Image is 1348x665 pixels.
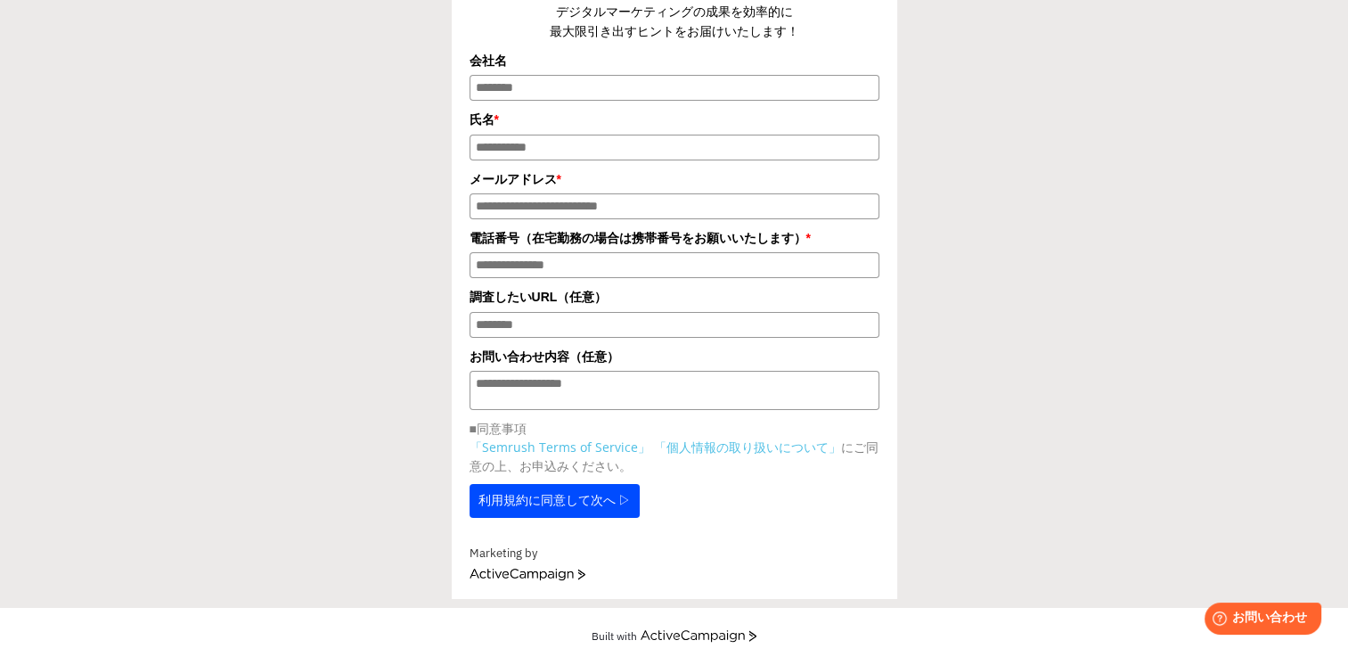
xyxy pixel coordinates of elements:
label: 氏名 [470,110,879,129]
label: 調査したいURL（任意） [470,287,879,307]
iframe: Help widget launcher [1189,595,1328,645]
p: にご同意の上、お申込みください。 [470,438,879,475]
button: 利用規約に同意して次へ ▷ [470,484,641,518]
a: 「個人情報の取り扱いについて」 [654,439,841,456]
div: Built with [592,629,637,643]
center: デジタルマーケティングの成果を効率的に 最大限引き出すヒントをお届けいたします！ [470,2,879,42]
label: お問い合わせ内容（任意） [470,347,879,366]
label: 会社名 [470,51,879,70]
a: 「Semrush Terms of Service」 [470,439,650,456]
label: 電話番号（在宅勤務の場合は携帯番号をお願いいたします） [470,228,879,248]
div: Marketing by [470,545,879,563]
p: ■同意事項 [470,419,879,438]
label: メールアドレス [470,169,879,189]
